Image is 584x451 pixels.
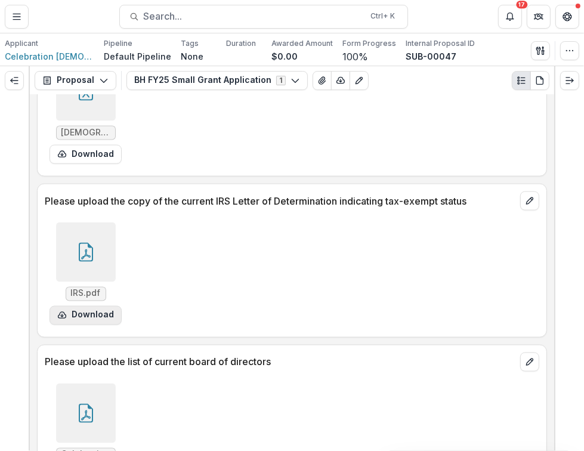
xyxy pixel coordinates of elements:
button: download-form-response [50,306,122,325]
p: 100 % [342,50,368,64]
p: Please upload the list of current board of directors [45,355,515,369]
div: IRS.pdfdownload-form-response [50,223,122,325]
button: Proposal [35,71,116,90]
button: download-form-response [50,145,122,164]
p: Pipeline [104,38,132,49]
span: [DEMOGRAPHIC_DATA] Budget Template.xlsx [61,128,110,138]
button: Expand right [560,71,579,90]
p: None [181,50,203,63]
p: Duration [226,38,256,49]
button: Expand left [5,71,24,90]
button: Toggle Menu [5,5,29,29]
button: edit [520,191,539,211]
button: Edit as form [350,71,369,90]
button: View Attached Files [313,71,332,90]
div: Ctrl + K [369,10,398,23]
span: IRS.pdf [71,289,101,299]
button: PDF view [530,71,549,90]
a: Celebration [DEMOGRAPHIC_DATA] of Jacksonville Inc. [5,50,94,63]
div: [DEMOGRAPHIC_DATA] Budget Template.xlsxdownload-form-response [50,61,122,164]
button: Search... [119,5,408,29]
p: Awarded Amount [271,38,333,49]
p: Please upload the copy of the current IRS Letter of Determination indicating tax-exempt status [45,194,515,208]
p: Form Progress [342,38,396,49]
button: Notifications [498,5,522,29]
button: Plaintext view [512,71,531,90]
span: Search... [144,11,364,22]
button: BH FY25 Small Grant Application1 [126,71,308,90]
p: Internal Proposal ID [406,38,475,49]
p: Default Pipeline [104,50,171,63]
p: SUB-00047 [406,50,456,63]
button: Partners [527,5,551,29]
p: $0.00 [271,50,298,63]
div: 17 [517,1,528,9]
button: edit [520,353,539,372]
button: Get Help [555,5,579,29]
p: Tags [181,38,199,49]
p: Applicant [5,38,38,49]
